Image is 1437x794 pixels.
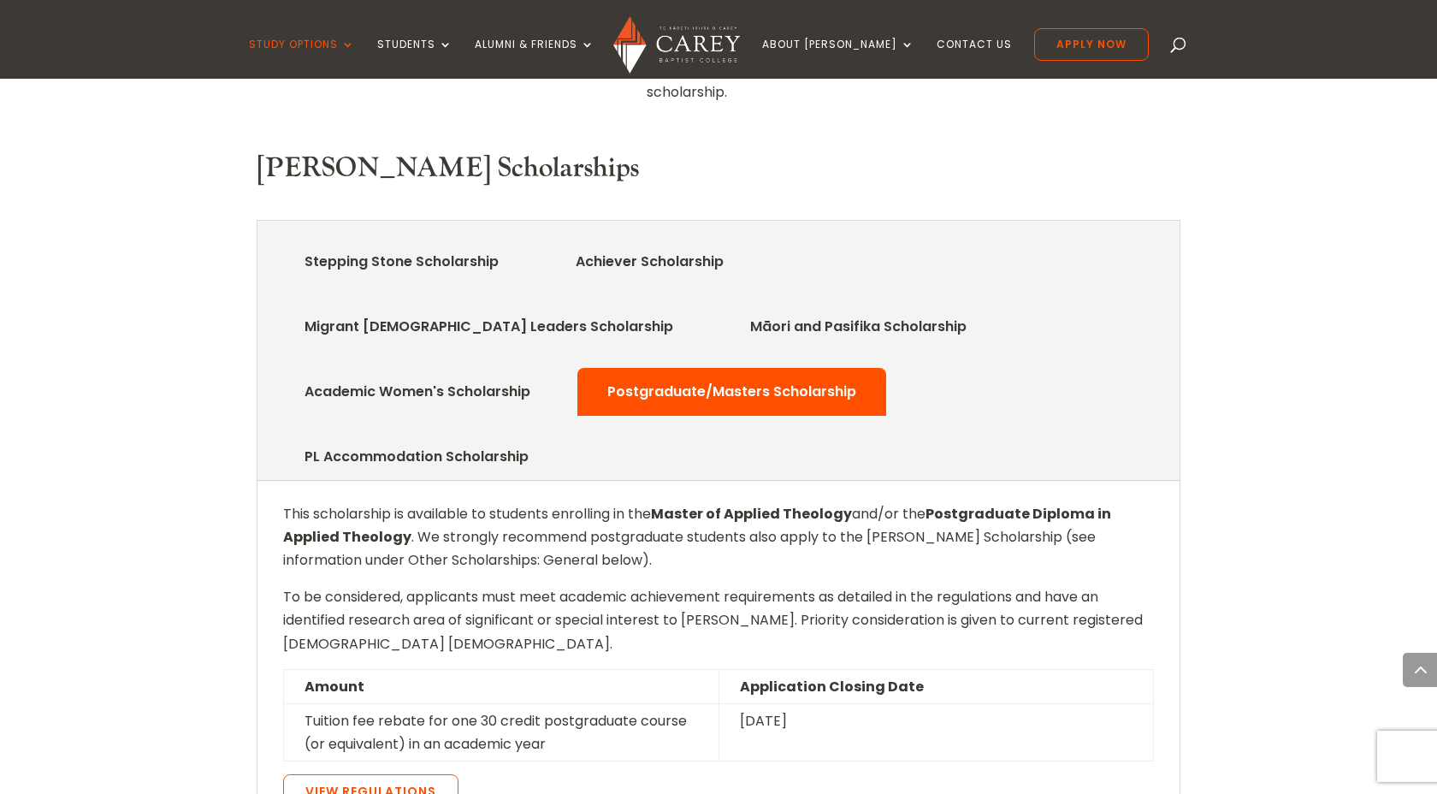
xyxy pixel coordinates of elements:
a: Contact Us [937,39,1012,79]
a: Students [377,39,452,79]
a: Apply Now [1034,28,1149,61]
strong: Postgraduate Diploma in Applied Theology [283,504,1111,547]
a: Study Options [249,39,355,79]
a: About [PERSON_NAME] [762,39,914,79]
td: [DATE] [718,703,1154,761]
strong: Application Closing Date [740,677,924,696]
a: Academic Women's Scholarship [279,375,556,409]
strong: Master of Applied Theology [651,504,852,524]
a: Achiever Scholarship [550,245,749,279]
img: Carey Baptist College [613,16,739,74]
h3: [PERSON_NAME] Scholarships [257,152,1180,193]
td: Tuition fee rebate for one 30 credit postgraduate course (or equivalent) in an academic year [284,703,719,761]
a: Stepping Stone Scholarship [279,245,524,279]
a: Migrant [DEMOGRAPHIC_DATA] Leaders Scholarship [279,310,699,344]
a: Māori and Pasifika Scholarship [724,310,992,344]
strong: Amount [305,677,364,696]
a: PL Accommodation Scholarship [279,440,554,474]
p: This scholarship is available to students enrolling in the and/or the . We strongly recommend pos... [283,502,1154,586]
a: Postgraduate/Masters Scholarship [582,375,882,409]
a: Alumni & Friends [475,39,594,79]
p: To be considered, applicants must meet academic achievement requirements as detailed in the regul... [283,585,1154,669]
